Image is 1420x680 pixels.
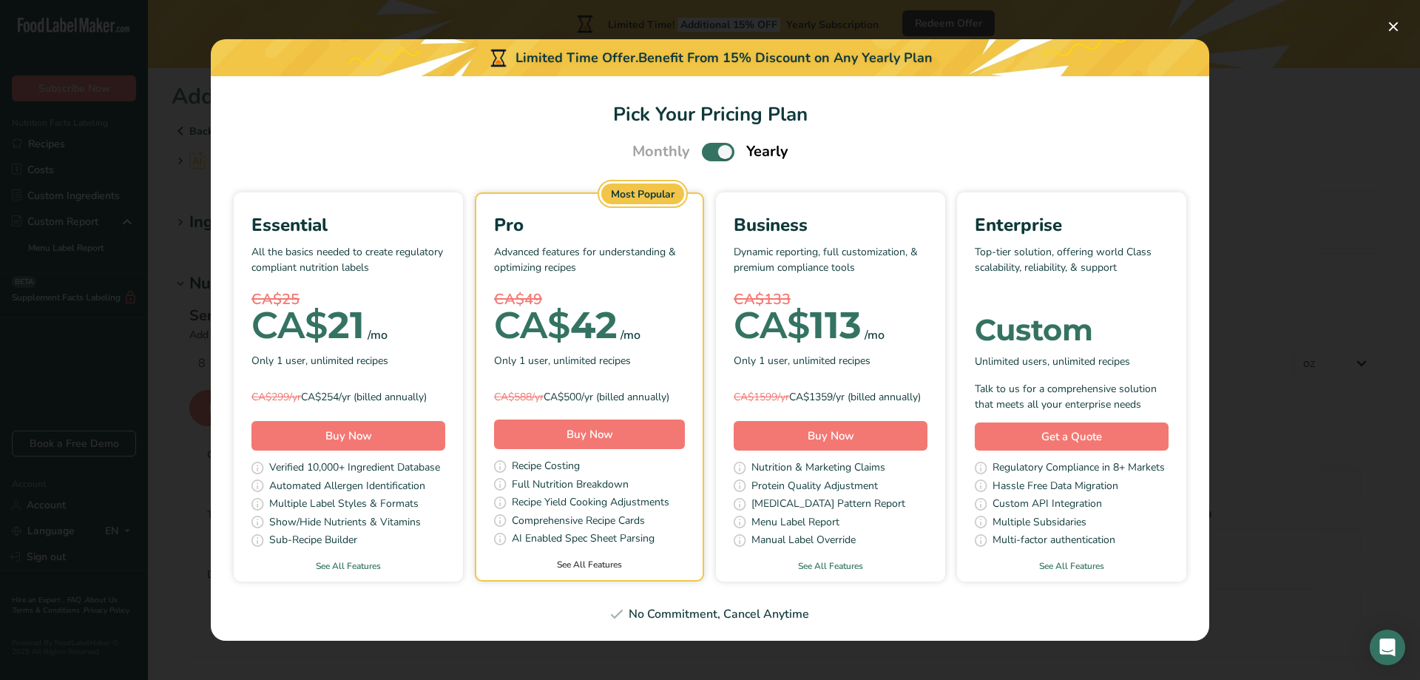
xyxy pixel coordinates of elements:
span: Verified 10,000+ Ingredient Database [269,459,440,478]
span: Custom API Integration [993,496,1102,514]
h1: Pick Your Pricing Plan [229,100,1191,129]
span: Comprehensive Recipe Cards [512,513,645,531]
div: Talk to us for a comprehensive solution that meets all your enterprise needs [975,381,1169,412]
span: Multiple Label Styles & Formats [269,496,419,514]
span: Multiple Subsidaries [993,514,1086,533]
span: CA$ [734,303,810,348]
div: Business [734,212,927,238]
span: Buy Now [567,427,613,442]
span: [MEDICAL_DATA] Pattern Report [751,496,905,514]
div: Essential [251,212,445,238]
a: See All Features [957,559,1186,573]
span: Show/Hide Nutrients & Vitamins [269,514,421,533]
span: Regulatory Compliance in 8+ Markets [993,459,1165,478]
div: CA$1359/yr (billed annually) [734,389,927,405]
span: Recipe Costing [512,458,580,477]
span: Only 1 user, unlimited recipes [494,353,631,368]
div: Limited Time Offer. [211,39,1209,76]
span: Only 1 user, unlimited recipes [251,353,388,368]
span: Manual Label Override [751,532,856,551]
a: See All Features [716,559,945,573]
span: Get a Quote [1041,428,1102,445]
span: Hassle Free Data Migration [993,478,1118,496]
a: See All Features [234,559,463,573]
p: All the basics needed to create regulatory compliant nutrition labels [251,244,445,289]
div: CA$500/yr (billed annually) [494,389,685,405]
p: Advanced features for understanding & optimizing recipes [494,244,685,289]
div: CA$49 [494,289,685,311]
span: Multi-factor authentication [993,532,1115,551]
div: Pro [494,212,685,238]
span: Buy Now [325,428,372,443]
span: AI Enabled Spec Sheet Parsing [512,531,655,549]
span: Nutrition & Marketing Claims [751,459,885,478]
span: CA$588/yr [494,390,544,404]
span: Buy Now [808,428,854,443]
div: /mo [621,326,640,344]
div: 21 [251,311,365,340]
span: Automated Allergen Identification [269,478,425,496]
div: /mo [368,326,388,344]
div: Open Intercom Messenger [1370,630,1405,665]
div: CA$25 [251,289,445,311]
span: CA$1599/yr [734,390,789,404]
span: Monthly [632,141,690,163]
div: CA$254/yr (billed annually) [251,389,445,405]
button: Buy Now [251,421,445,451]
div: 113 [734,311,862,340]
span: CA$299/yr [251,390,301,404]
div: Most Popular [601,184,684,204]
div: 42 [494,311,618,340]
p: Top-tier solution, offering world Class scalability, reliability, & support [975,244,1169,289]
button: Buy Now [494,420,685,449]
span: Only 1 user, unlimited recipes [734,353,870,368]
div: CA$133 [734,289,927,311]
span: Sub-Recipe Builder [269,532,357,551]
span: Menu Label Report [751,514,839,533]
span: Full Nutrition Breakdown [512,477,629,495]
div: Enterprise [975,212,1169,238]
span: Yearly [746,141,788,163]
span: Unlimited users, unlimited recipes [975,354,1130,369]
span: Protein Quality Adjustment [751,478,878,496]
a: Get a Quote [975,423,1169,451]
p: Dynamic reporting, full customization, & premium compliance tools [734,244,927,289]
a: See All Features [476,558,703,571]
span: CA$ [494,303,570,348]
button: Buy Now [734,421,927,451]
div: Custom [975,315,1169,345]
span: CA$ [251,303,328,348]
div: No Commitment, Cancel Anytime [229,605,1191,623]
div: Benefit From 15% Discount on Any Yearly Plan [638,48,933,68]
span: Recipe Yield Cooking Adjustments [512,494,669,513]
div: /mo [865,326,885,344]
